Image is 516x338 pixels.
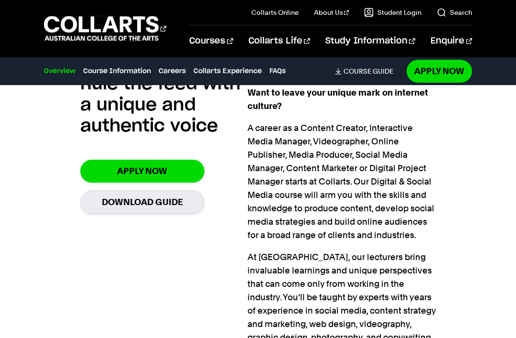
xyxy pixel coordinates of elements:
[247,121,436,242] p: A career as a Content Creator, Interactive Media Manager, Videographer, Online Publisher, Media P...
[269,66,286,76] a: FAQs
[80,190,204,214] a: Download Guide
[80,160,204,182] a: Apply Now
[251,8,299,17] a: Collarts Online
[325,25,415,57] a: Study Information
[248,25,310,57] a: Collarts Life
[314,8,349,17] a: About Us
[247,87,428,111] strong: Want to leave your unique mark on internet culture?
[189,25,233,57] a: Courses
[407,60,472,82] a: Apply Now
[83,66,151,76] a: Course Information
[335,67,401,76] a: Course Guide
[364,8,421,17] a: Student Login
[44,15,166,42] div: Go to homepage
[80,74,247,137] h2: Rule the feed with a unique and authentic voice
[193,66,262,76] a: Collarts Experience
[159,66,186,76] a: Careers
[430,25,472,57] a: Enquire
[44,66,75,76] a: Overview
[437,8,472,17] a: Search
